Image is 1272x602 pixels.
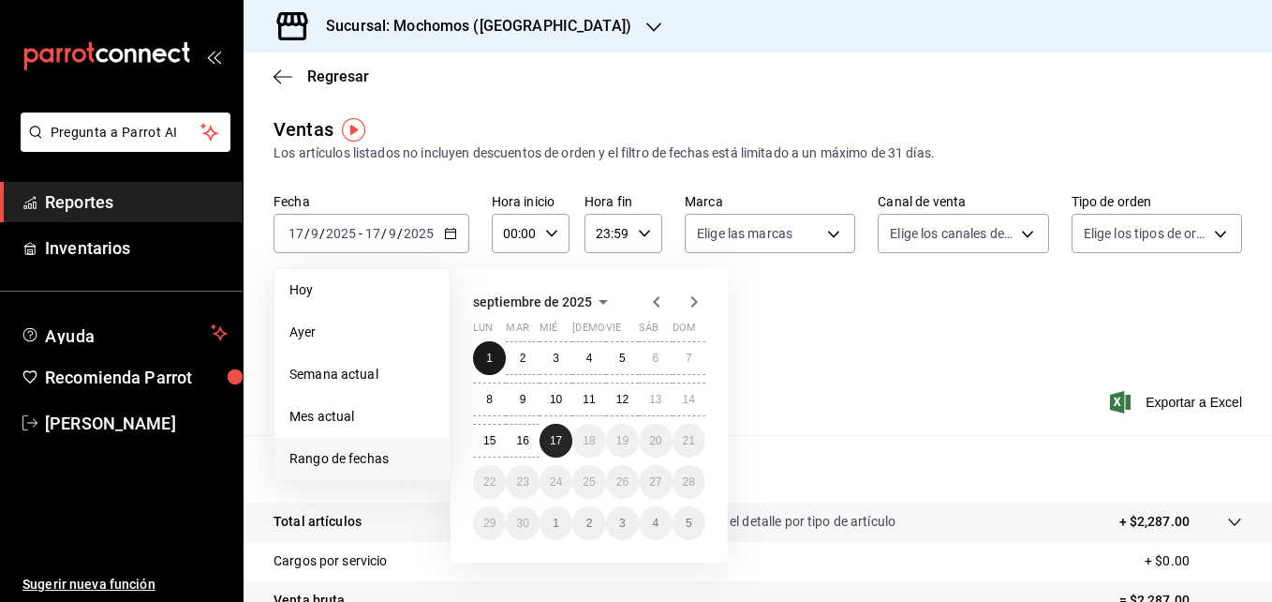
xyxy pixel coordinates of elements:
label: Tipo de orden [1072,195,1242,208]
button: 30 de septiembre de 2025 [506,506,539,540]
span: Elige los tipos de orden [1084,224,1207,243]
button: 6 de septiembre de 2025 [639,341,672,375]
button: 1 de septiembre de 2025 [473,341,506,375]
abbr: 4 de octubre de 2025 [652,517,658,530]
p: Cargos por servicio [274,551,388,571]
abbr: 25 de septiembre de 2025 [583,475,595,489]
abbr: 30 de septiembre de 2025 [516,517,528,530]
button: 20 de septiembre de 2025 [639,424,672,458]
button: Pregunta a Parrot AI [21,113,230,152]
abbr: 19 de septiembre de 2025 [616,434,629,447]
button: 18 de septiembre de 2025 [572,424,605,458]
button: 5 de octubre de 2025 [673,506,705,540]
label: Fecha [274,195,469,208]
button: 11 de septiembre de 2025 [572,383,605,416]
input: -- [310,226,319,241]
h3: Sucursal: Mochomos ([GEOGRAPHIC_DATA]) [311,15,631,38]
abbr: 9 de septiembre de 2025 [520,393,526,406]
abbr: 26 de septiembre de 2025 [616,475,629,489]
input: ---- [325,226,357,241]
abbr: miércoles [540,322,557,341]
button: Exportar a Excel [1114,391,1242,414]
abbr: 8 de septiembre de 2025 [486,393,493,406]
button: 27 de septiembre de 2025 [639,465,672,499]
span: Elige los canales de venta [890,224,1013,243]
p: Total artículos [274,512,362,532]
abbr: 5 de octubre de 2025 [686,517,692,530]
span: / [397,226,403,241]
button: 24 de septiembre de 2025 [540,465,572,499]
abbr: 12 de septiembre de 2025 [616,393,629,406]
button: 17 de septiembre de 2025 [540,424,572,458]
button: 21 de septiembre de 2025 [673,424,705,458]
p: + $0.00 [1145,551,1242,571]
span: Inventarios [45,235,228,261]
abbr: 3 de septiembre de 2025 [553,352,559,365]
button: open_drawer_menu [206,49,221,64]
abbr: 18 de septiembre de 2025 [583,434,595,447]
span: / [304,226,310,241]
abbr: 13 de septiembre de 2025 [649,393,661,406]
span: Hoy [289,280,435,300]
abbr: 22 de septiembre de 2025 [483,475,495,489]
button: 14 de septiembre de 2025 [673,383,705,416]
button: 23 de septiembre de 2025 [506,465,539,499]
input: -- [364,226,381,241]
abbr: martes [506,322,528,341]
abbr: 1 de septiembre de 2025 [486,352,493,365]
abbr: 11 de septiembre de 2025 [583,393,595,406]
abbr: domingo [673,322,696,341]
label: Canal de venta [878,195,1048,208]
button: 25 de septiembre de 2025 [572,465,605,499]
img: Tooltip marker [342,118,365,142]
button: 4 de octubre de 2025 [639,506,672,540]
abbr: viernes [606,322,621,341]
abbr: 6 de septiembre de 2025 [652,352,658,365]
span: Semana actual [289,365,435,384]
button: 16 de septiembre de 2025 [506,424,539,458]
span: Reportes [45,189,228,215]
input: -- [288,226,304,241]
label: Marca [685,195,855,208]
abbr: 27 de septiembre de 2025 [649,475,661,489]
abbr: 4 de septiembre de 2025 [586,352,593,365]
abbr: jueves [572,322,683,341]
abbr: 15 de septiembre de 2025 [483,434,495,447]
abbr: 21 de septiembre de 2025 [683,434,695,447]
button: 3 de septiembre de 2025 [540,341,572,375]
abbr: 28 de septiembre de 2025 [683,475,695,489]
abbr: 29 de septiembre de 2025 [483,517,495,530]
abbr: 2 de octubre de 2025 [586,517,593,530]
button: 26 de septiembre de 2025 [606,465,639,499]
p: + $2,287.00 [1119,512,1190,532]
span: Ayuda [45,322,203,344]
span: / [381,226,387,241]
span: Regresar [307,68,369,85]
abbr: 5 de septiembre de 2025 [619,352,626,365]
button: 19 de septiembre de 2025 [606,424,639,458]
span: Ayer [289,323,435,342]
abbr: 10 de septiembre de 2025 [550,393,562,406]
span: [PERSON_NAME] [45,411,228,436]
button: 8 de septiembre de 2025 [473,383,506,416]
a: Pregunta a Parrot AI [13,136,230,156]
abbr: 3 de octubre de 2025 [619,517,626,530]
span: Recomienda Parrot [45,365,228,390]
button: 2 de octubre de 2025 [572,506,605,540]
abbr: 14 de septiembre de 2025 [683,393,695,406]
button: 29 de septiembre de 2025 [473,506,506,540]
abbr: sábado [639,322,658,341]
div: Los artículos listados no incluyen descuentos de orden y el filtro de fechas está limitado a un m... [274,143,1242,163]
button: 7 de septiembre de 2025 [673,341,705,375]
button: 9 de septiembre de 2025 [506,383,539,416]
span: Pregunta a Parrot AI [51,123,201,143]
button: 5 de septiembre de 2025 [606,341,639,375]
button: Regresar [274,68,369,85]
abbr: 17 de septiembre de 2025 [550,434,562,447]
label: Hora fin [584,195,662,208]
span: Elige las marcas [697,224,792,243]
button: 2 de septiembre de 2025 [506,341,539,375]
input: -- [388,226,397,241]
abbr: 16 de septiembre de 2025 [516,434,528,447]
